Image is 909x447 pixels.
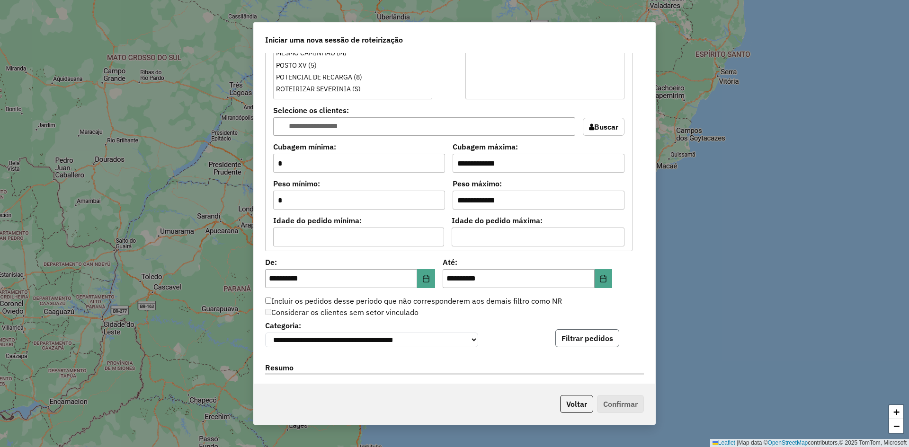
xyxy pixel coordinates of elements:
label: Idade do pedido mínima: [273,215,444,226]
div: POTENCIAL DE RECARGA (8) [276,72,429,82]
div: POSTO XV (5) [276,61,429,70]
button: Filtrar pedidos [555,329,619,347]
label: Incluir os pedidos desse período que não corresponderem aos demais filtro como NR [265,295,562,307]
label: Até: [443,256,613,268]
button: Choose Date [595,269,613,288]
span: | [737,439,738,446]
a: OpenStreetMap [768,439,808,446]
button: Buscar [583,118,624,136]
label: Selecione os clientes: [273,105,575,116]
div: MESMO CAMINHÃO (M) [276,48,429,58]
label: Considerar os clientes sem setor vinculado [265,307,419,318]
a: Zoom out [889,419,903,433]
a: Zoom in [889,405,903,419]
label: Cubagem mínima: [273,141,445,152]
span: + [893,406,900,418]
div: Map data © contributors,© 2025 TomTom, Microsoft [710,439,909,447]
label: Categoria: [265,320,478,331]
input: Considerar os clientes sem setor vinculado [265,309,271,315]
label: Cubagem máxima: [453,141,624,152]
button: Choose Date [417,269,435,288]
span: Iniciar uma nova sessão de roteirização [265,34,403,45]
input: Incluir os pedidos desse período que não corresponderem aos demais filtro como NR [265,298,271,304]
label: Resumo [265,362,644,375]
span: − [893,420,900,432]
label: Peso máximo: [453,178,624,189]
div: ROTEIRIZAR SEVERINIA (S) [276,84,429,94]
label: Idade do pedido máxima: [452,215,625,226]
label: De: [265,256,435,268]
a: Leaflet [713,439,735,446]
button: Voltar [560,395,593,413]
label: Peso mínimo: [273,178,445,189]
